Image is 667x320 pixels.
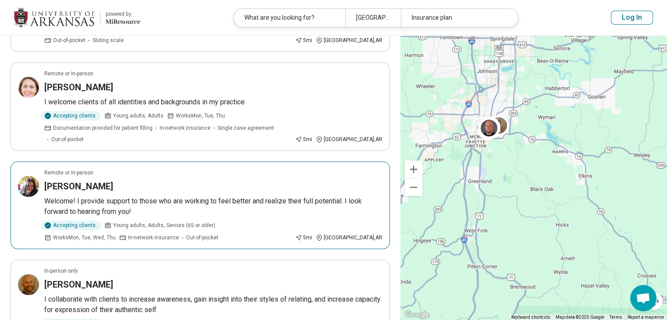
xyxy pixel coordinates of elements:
[41,220,101,230] div: Accepting clients
[295,234,312,242] div: 5 mi
[218,124,274,132] span: Single case agreement
[316,36,382,44] div: [GEOGRAPHIC_DATA] , AR
[160,124,210,132] span: In-network insurance
[316,234,382,242] div: [GEOGRAPHIC_DATA] , AR
[51,135,84,143] span: Out-of-pocket
[630,285,656,311] div: Open chat
[401,9,512,27] div: Insurance plan
[53,124,153,132] span: Documentation provided for patient filling
[186,234,218,242] span: Out-of-pocket
[44,196,382,217] p: Welcome! I provide support to those who are working to feel better and realize their full potenti...
[611,11,653,25] button: Log In
[44,180,113,192] h3: [PERSON_NAME]
[295,135,312,143] div: 5 mi
[14,7,95,28] img: University of Arkansas
[234,9,345,27] div: What are you looking for?
[44,267,78,275] p: In-person only
[405,160,422,178] button: Zoom in
[106,10,140,18] div: powered by
[176,112,225,120] span: Works Mon, Tue, Thu
[44,70,93,78] p: Remote or In-person
[556,315,604,320] span: Map data ©2025 Google
[44,169,93,177] p: Remote or In-person
[628,315,664,320] a: Report a map error
[295,36,312,44] div: 5 mi
[113,221,215,229] span: Young adults, Adults, Seniors (65 or older)
[405,178,422,196] button: Zoom out
[113,112,164,120] span: Young adults, Adults
[41,111,101,121] div: Accepting clients
[44,81,113,93] h3: [PERSON_NAME]
[53,36,86,44] span: Out-of-pocket
[53,234,116,242] span: Works Mon, Tue, Wed, Thu
[345,9,401,27] div: [GEOGRAPHIC_DATA], [GEOGRAPHIC_DATA]
[44,294,382,315] p: I collaborate with clients to increase awareness, gain insight into their styles of relating, and...
[14,7,140,28] a: University of Arkansaspowered by
[316,135,382,143] div: [GEOGRAPHIC_DATA] , AR
[44,97,382,107] p: I welcome clients of all identities and backgrounds in my practice
[128,234,179,242] span: In-network insurance
[610,315,622,320] a: Terms (opens in new tab)
[93,36,124,44] span: Sliding scale
[44,278,113,291] h3: [PERSON_NAME]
